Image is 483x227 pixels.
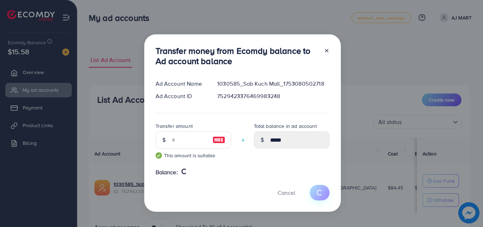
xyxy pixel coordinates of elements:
[156,46,318,66] h3: Transfer money from Ecomdy balance to Ad account balance
[254,123,317,130] label: Total balance in ad account
[150,80,212,88] div: Ad Account Name
[278,189,295,197] span: Cancel
[211,92,335,100] div: 7529423376469983248
[150,92,212,100] div: Ad Account ID
[156,152,231,159] small: This amount is suitable
[269,185,304,200] button: Cancel
[156,152,162,159] img: guide
[156,168,178,176] span: Balance:
[213,136,225,144] img: image
[156,123,193,130] label: Transfer amount
[211,80,335,88] div: 1030585_Sab Kuch Mall_1753080502718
